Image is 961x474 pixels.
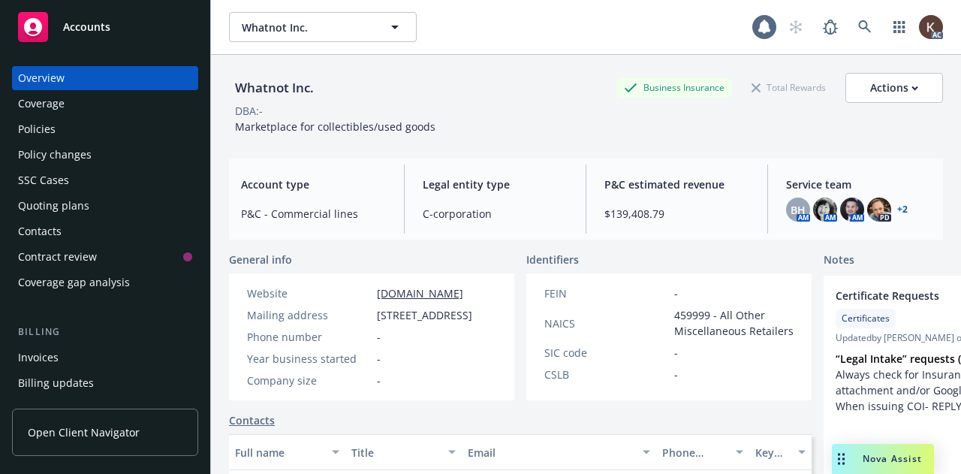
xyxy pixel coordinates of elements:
[377,286,463,300] a: [DOMAIN_NAME]
[229,12,417,42] button: Whatnot Inc.
[744,78,833,97] div: Total Rewards
[18,194,89,218] div: Quoting plans
[18,143,92,167] div: Policy changes
[12,245,198,269] a: Contract review
[815,12,845,42] a: Report a Bug
[377,307,472,323] span: [STREET_ADDRESS]
[242,20,372,35] span: Whatnot Inc.
[863,452,922,465] span: Nova Assist
[749,434,812,470] button: Key contact
[235,445,323,460] div: Full name
[616,78,732,97] div: Business Insurance
[544,367,668,382] div: CSLB
[235,103,263,119] div: DBA: -
[345,434,462,470] button: Title
[423,177,568,192] span: Legal entity type
[870,74,918,102] div: Actions
[656,434,749,470] button: Phone number
[840,198,864,222] img: photo
[674,307,794,339] span: 459999 - All Other Miscellaneous Retailers
[28,424,140,440] span: Open Client Navigator
[12,325,198,340] div: Billing
[18,92,65,116] div: Coverage
[247,329,371,345] div: Phone number
[832,444,851,474] div: Drag to move
[544,315,668,331] div: NAICS
[12,219,198,243] a: Contacts
[241,177,386,192] span: Account type
[884,12,914,42] a: Switch app
[604,177,749,192] span: P&C estimated revenue
[18,371,94,395] div: Billing updates
[12,117,198,141] a: Policies
[462,434,656,470] button: Email
[786,177,931,192] span: Service team
[18,66,65,90] div: Overview
[423,206,568,222] span: C-corporation
[919,15,943,39] img: photo
[674,367,678,382] span: -
[674,285,678,301] span: -
[604,206,749,222] span: $139,408.79
[842,312,890,325] span: Certificates
[18,270,130,294] div: Coverage gap analysis
[845,73,943,103] button: Actions
[12,270,198,294] a: Coverage gap analysis
[377,329,381,345] span: -
[229,412,275,428] a: Contacts
[12,194,198,218] a: Quoting plans
[850,12,880,42] a: Search
[18,117,56,141] div: Policies
[12,6,198,48] a: Accounts
[544,285,668,301] div: FEIN
[247,373,371,388] div: Company size
[229,78,320,98] div: Whatnot Inc.
[63,21,110,33] span: Accounts
[12,346,198,370] a: Invoices
[544,345,668,361] div: SIC code
[468,445,634,460] div: Email
[12,168,198,192] a: SSC Cases
[377,373,381,388] span: -
[832,444,934,474] button: Nova Assist
[781,12,811,42] a: Start snowing
[662,445,727,460] div: Phone number
[867,198,891,222] img: photo
[755,445,789,460] div: Key contact
[674,345,678,361] span: -
[229,434,345,470] button: Full name
[18,219,62,243] div: Contacts
[18,245,97,269] div: Contract review
[247,285,371,301] div: Website
[897,205,908,214] a: +2
[247,351,371,367] div: Year business started
[241,206,386,222] span: P&C - Commercial lines
[229,252,292,267] span: General info
[813,198,837,222] img: photo
[18,168,69,192] div: SSC Cases
[377,351,381,367] span: -
[12,143,198,167] a: Policy changes
[235,119,435,134] span: Marketplace for collectibles/used goods
[791,202,806,218] span: BH
[12,66,198,90] a: Overview
[824,252,854,270] span: Notes
[12,92,198,116] a: Coverage
[247,307,371,323] div: Mailing address
[12,371,198,395] a: Billing updates
[526,252,579,267] span: Identifiers
[351,445,439,460] div: Title
[18,346,59,370] div: Invoices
